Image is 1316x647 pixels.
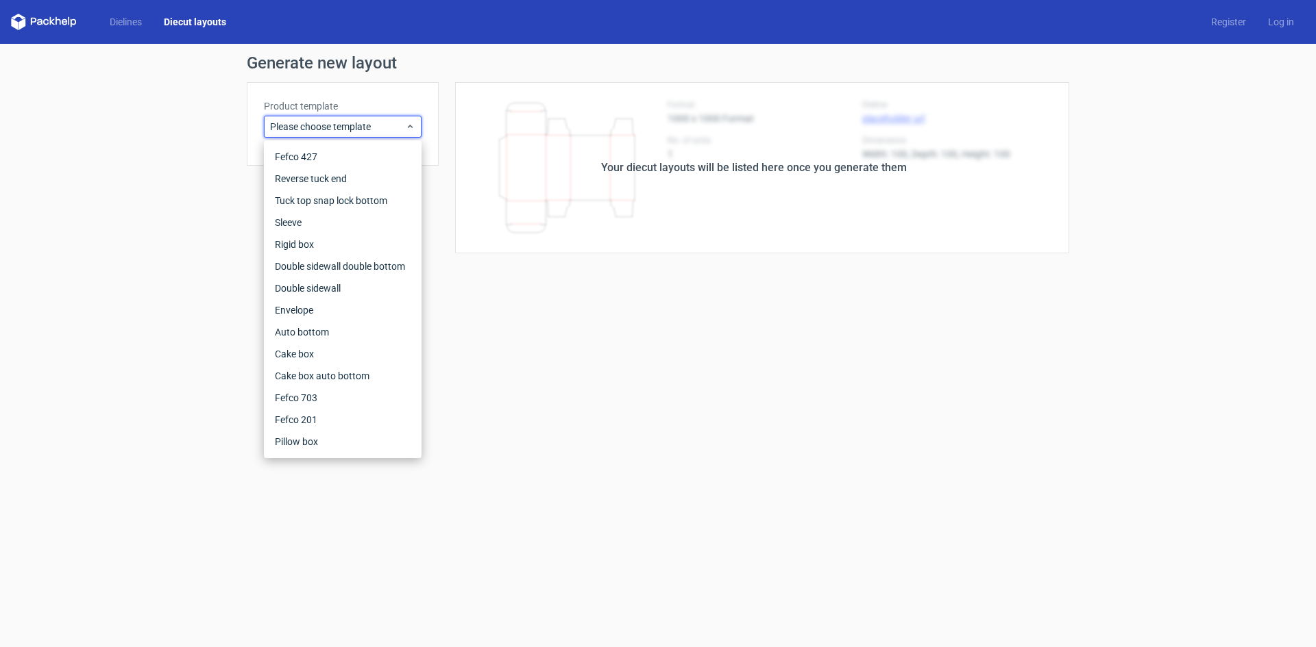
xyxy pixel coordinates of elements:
div: Envelope [269,299,416,321]
div: Fefco 201 [269,409,416,431]
div: Fefco 703 [269,387,416,409]
div: Double sidewall [269,277,416,299]
div: Cake box [269,343,416,365]
a: Diecut layouts [153,15,237,29]
div: Pillow box [269,431,416,453]
label: Product template [264,99,422,113]
div: Auto bottom [269,321,416,343]
a: Log in [1257,15,1305,29]
div: Rigid box [269,233,416,255]
a: Dielines [99,15,153,29]
div: Cake box auto bottom [269,365,416,387]
div: Sleeve [269,212,416,233]
span: Please choose template [270,120,405,134]
div: Reverse tuck end [269,168,416,190]
a: Register [1200,15,1257,29]
div: Double sidewall double bottom [269,255,416,277]
div: Fefco 427 [269,146,416,168]
div: Tuck top snap lock bottom [269,190,416,212]
div: Your diecut layouts will be listed here once you generate them [601,160,907,176]
h1: Generate new layout [247,55,1069,71]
